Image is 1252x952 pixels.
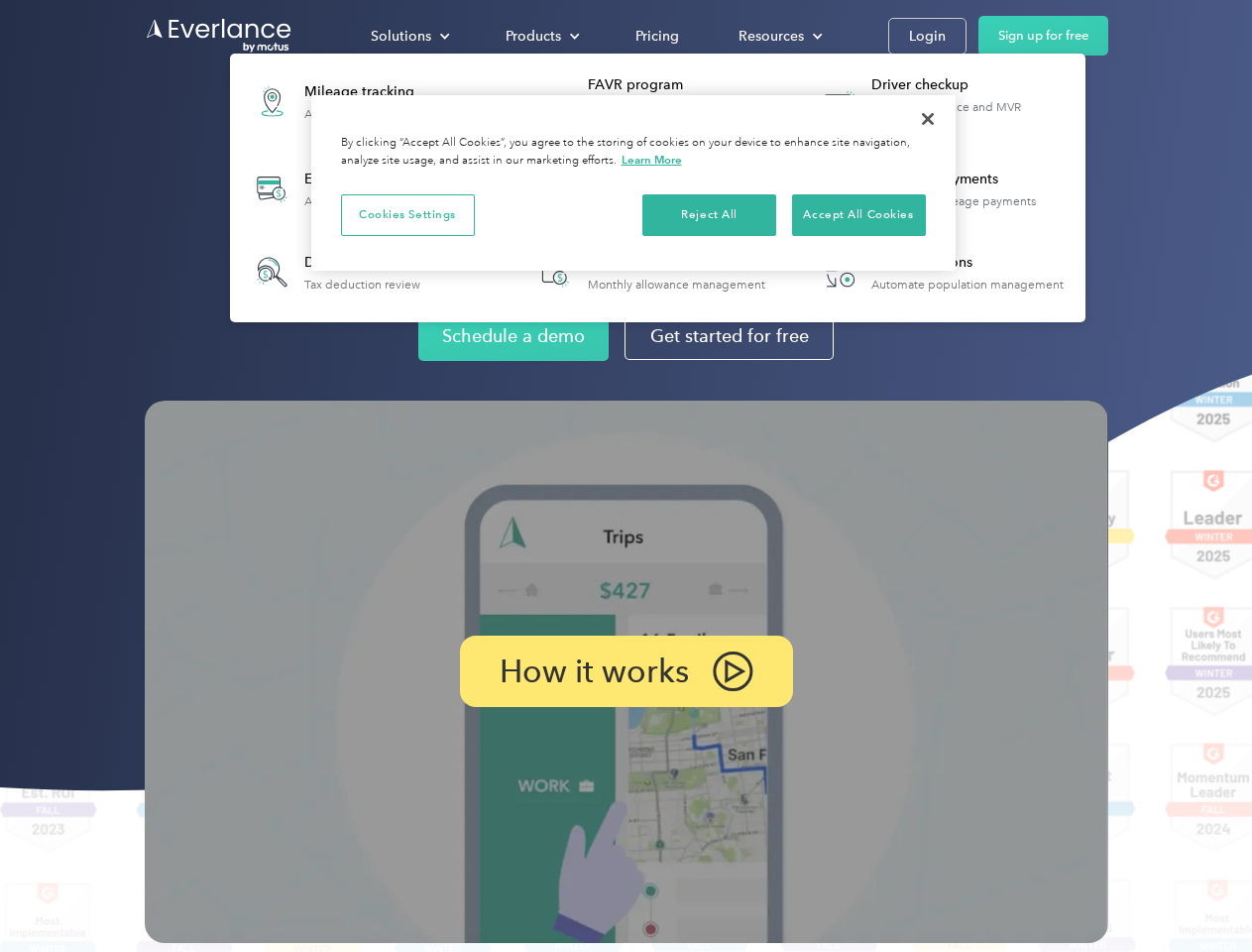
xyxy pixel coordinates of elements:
div: Pricing [635,24,679,49]
div: HR Integrations [871,253,1064,273]
a: Driver checkupLicense, insurance and MVR verification [807,65,1076,138]
a: HR IntegrationsAutomate population management [807,240,1074,304]
a: Pricing [616,19,699,54]
div: Driver checkup [871,75,1075,95]
div: FAVR program [588,75,791,95]
button: Reject All [642,194,776,236]
div: Resources [719,19,839,54]
div: Automatic mileage logs [304,107,433,121]
a: Go to homepage [145,17,293,55]
p: How it works [500,659,689,683]
div: By clicking “Accept All Cookies”, you agree to the storing of cookies on your device to enhance s... [341,135,926,170]
div: Mileage tracking [304,82,433,102]
div: Products [486,19,596,54]
div: Solutions [371,24,431,49]
a: FAVR programFixed & Variable Rate reimbursement design & management [523,65,792,138]
button: Accept All Cookies [792,194,926,236]
div: Solutions [351,19,466,54]
div: License, insurance and MVR verification [871,100,1075,128]
div: Cookie banner [311,95,956,271]
div: Automatic transaction logs [304,194,447,208]
div: Privacy [311,95,956,271]
div: Products [506,24,561,49]
div: Tax deduction review [304,278,420,292]
a: Sign up for free [978,16,1108,56]
div: Login [909,24,946,49]
button: Cookies Settings [341,194,475,236]
nav: Products [230,54,1085,322]
div: Automate population management [871,278,1064,292]
a: Schedule a demo [418,311,609,361]
button: Close [906,97,950,141]
a: Deduction finderTax deduction review [240,240,430,304]
a: Get started for free [625,312,834,360]
div: Expense tracking [304,170,447,189]
a: Mileage trackingAutomatic mileage logs [240,65,443,138]
input: Submit [146,118,246,160]
a: Expense trackingAutomatic transaction logs [240,153,457,225]
a: Login [888,18,967,55]
a: More information about your privacy, opens in a new tab [622,153,682,167]
div: Monthly allowance management [588,278,765,292]
div: Resources [739,24,804,49]
div: Deduction finder [304,253,420,273]
a: Accountable planMonthly allowance management [523,240,775,304]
